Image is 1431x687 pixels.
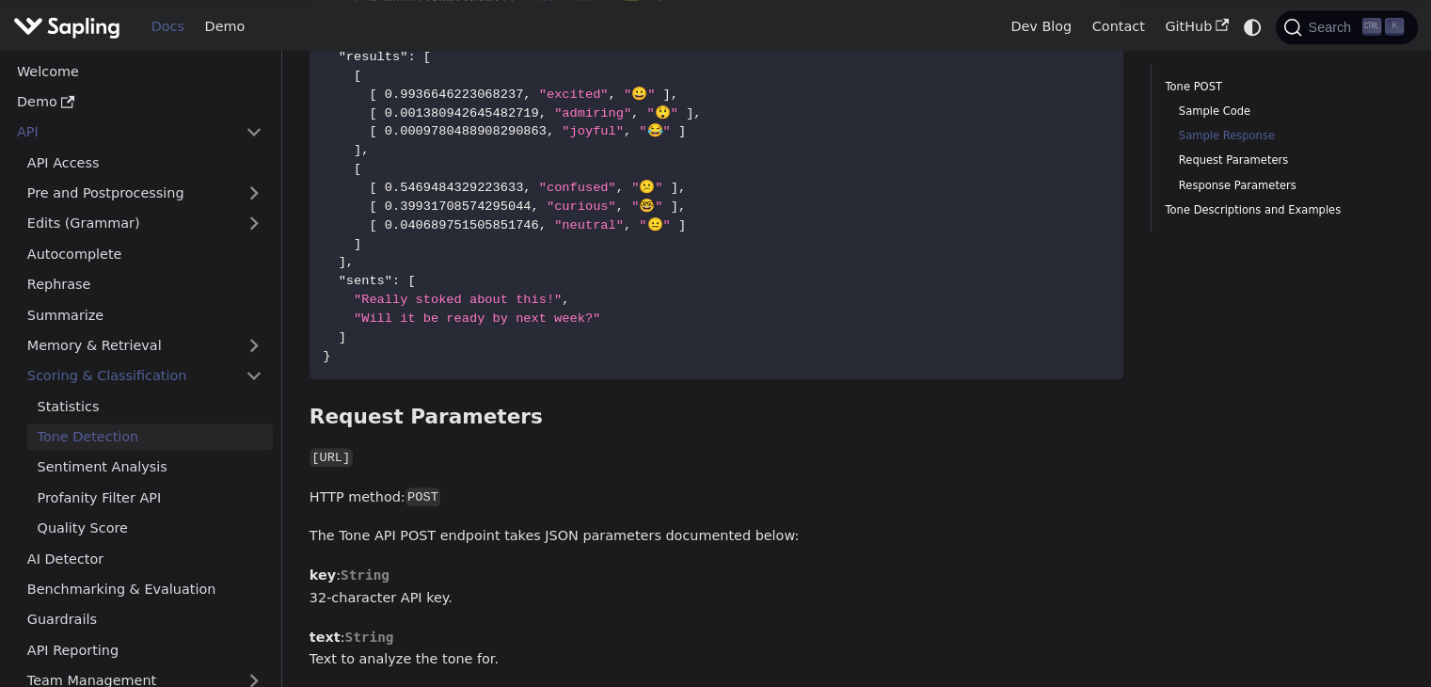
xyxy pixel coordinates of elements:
[195,12,255,41] a: Demo
[141,12,195,41] a: Docs
[354,312,600,326] span: "Will it be ready by next week?"
[423,50,431,64] span: [
[354,293,562,307] span: "Really stoked about this!"
[678,218,686,232] span: ]
[354,143,361,157] span: ]
[310,565,1123,610] p: : 32-character API key.
[1000,12,1081,41] a: Dev Blog
[7,119,235,146] a: API
[385,124,547,138] span: 0.0009780488908290863
[310,448,353,467] code: [URL]
[27,423,273,451] a: Tone Detection
[539,181,616,195] span: "confused"
[7,88,273,116] a: Demo
[310,567,336,583] strong: key
[7,57,273,85] a: Welcome
[1179,177,1391,195] a: Response Parameters
[616,181,624,195] span: ,
[405,487,441,506] code: POST
[339,50,408,64] span: "results"
[646,106,677,120] span: "😲"
[671,88,678,102] span: ,
[554,106,631,120] span: "admiring"
[17,636,273,663] a: API Reporting
[354,237,361,251] span: ]
[17,576,273,603] a: Benchmarking & Evaluation
[354,69,361,83] span: [
[17,240,273,267] a: Autocomplete
[13,13,127,40] a: Sapling.ai
[17,271,273,298] a: Rephrase
[678,200,686,214] span: ,
[310,487,1123,509] p: HTTP method:
[624,218,631,232] span: ,
[310,525,1123,548] p: The Tone API POST endpoint takes JSON parameters documented below:
[17,362,273,390] a: Scoring & Classification
[523,181,531,195] span: ,
[678,124,686,138] span: ]
[27,454,273,481] a: Sentiment Analysis
[539,106,547,120] span: ,
[608,88,615,102] span: ,
[385,88,524,102] span: 0.9936646223068237
[17,606,273,633] a: Guardrails
[407,274,415,288] span: [
[385,200,532,214] span: 0.39931708574295044
[27,515,273,542] a: Quality Score
[369,106,376,120] span: [
[662,88,670,102] span: ]
[27,392,273,420] a: Statistics
[531,200,538,214] span: ,
[631,181,662,195] span: "😕"
[686,106,693,120] span: ]
[639,218,670,232] span: "😐"
[539,88,609,102] span: "excited"
[407,50,415,64] span: :
[392,274,400,288] span: :
[671,200,678,214] span: ]
[1179,127,1391,145] a: Sample Response
[369,124,376,138] span: [
[339,255,346,269] span: ]
[323,349,330,363] span: }
[1165,78,1397,96] a: Tone POST
[17,332,273,359] a: Memory & Retrieval
[631,106,639,120] span: ,
[1154,12,1238,41] a: GitHub
[344,630,393,645] span: String
[547,200,616,214] span: "curious"
[17,180,273,207] a: Pre and Postprocessing
[339,274,392,288] span: "sents"
[1082,12,1155,41] a: Contact
[354,162,361,176] span: [
[562,293,569,307] span: ,
[639,124,670,138] span: "😂"
[671,181,678,195] span: ]
[235,119,273,146] button: Collapse sidebar category 'API'
[1179,103,1391,120] a: Sample Code
[624,88,655,102] span: "😀"
[369,218,376,232] span: [
[17,149,273,176] a: API Access
[361,143,369,157] span: ,
[385,218,539,232] span: 0.040689751505851746
[562,124,624,138] span: "joyful"
[1179,152,1391,169] a: Request Parameters
[616,200,624,214] span: ,
[1239,13,1266,40] button: Switch between dark and light mode (currently system mode)
[1165,201,1397,219] a: Tone Descriptions and Examples
[341,567,390,583] span: String
[17,210,273,237] a: Edits (Grammar)
[1276,10,1417,44] button: Search (Ctrl+K)
[547,124,554,138] span: ,
[1302,20,1362,35] span: Search
[369,88,376,102] span: [
[1385,18,1404,35] kbd: K
[339,330,346,344] span: ]
[624,124,631,138] span: ,
[346,255,354,269] span: ,
[17,301,273,328] a: Summarize
[17,545,273,572] a: AI Detector
[693,106,701,120] span: ,
[554,218,624,232] span: "neutral"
